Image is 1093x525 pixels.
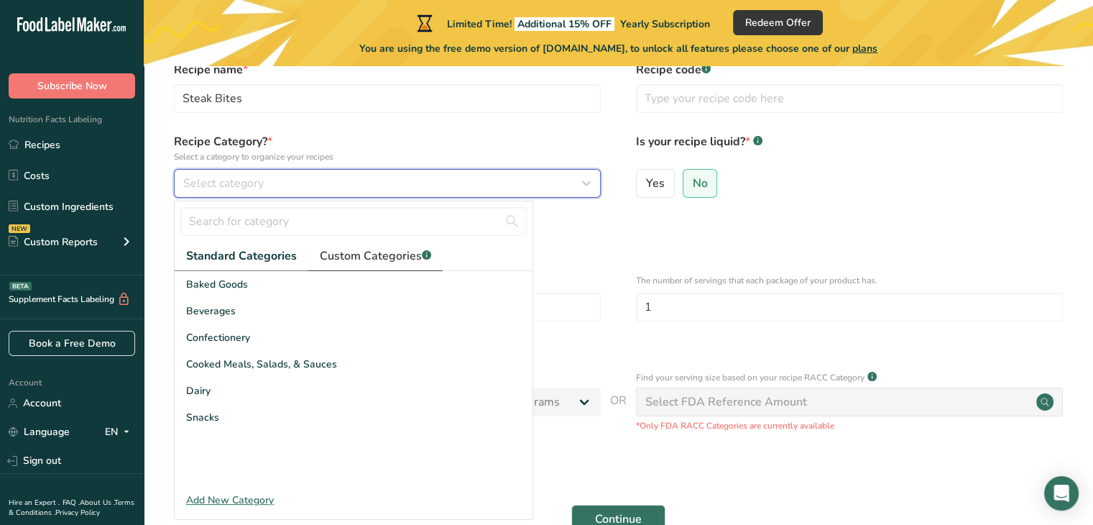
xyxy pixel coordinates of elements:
div: Select FDA Reference Amount [645,393,807,411]
span: Yes [646,176,665,191]
input: Type your recipe code here [636,84,1063,113]
span: Confectionery [186,330,250,345]
a: Privacy Policy [55,508,100,518]
span: Custom Categories [320,247,431,265]
div: Limited Time! [414,14,710,32]
span: Beverages [186,303,236,319]
div: Custom Reports [9,234,98,250]
span: Yearly Subscription [620,17,710,31]
span: plans [852,42,877,55]
div: Add New Category [175,493,532,508]
label: Is your recipe liquid? [636,133,1063,163]
span: No [693,176,708,191]
div: EN [105,424,135,441]
span: Standard Categories [186,247,297,265]
label: Recipe name [174,61,601,78]
input: Type your recipe name here [174,84,601,113]
span: Baked Goods [186,277,248,292]
span: Dairy [186,383,211,398]
span: You are using the free demo version of [DOMAIN_NAME], to unlock all features please choose one of... [359,41,877,56]
input: Search for category [180,207,527,236]
a: About Us . [80,498,114,508]
p: Select a category to organize your recipes [174,150,601,163]
button: Select category [174,169,601,198]
label: Recipe code [636,61,1063,78]
a: Hire an Expert . [9,498,60,508]
span: Redeem Offer [745,15,811,30]
div: NEW [9,224,30,233]
div: Open Intercom Messenger [1044,476,1079,511]
p: The number of servings that each package of your product has. [636,274,1063,287]
a: Terms & Conditions . [9,498,134,518]
label: Recipe Category? [174,133,601,163]
span: Snacks [186,410,219,425]
p: *Only FDA RACC Categories are currently available [636,419,1063,432]
span: OR [610,392,627,432]
span: Subscribe Now [37,78,107,93]
p: Find your serving size based on your recipe RACC Category [636,371,864,384]
a: Book a Free Demo [9,331,135,356]
button: Redeem Offer [733,10,823,35]
span: Select category [183,175,264,192]
a: FAQ . [63,498,80,508]
a: Language [9,419,70,444]
div: BETA [9,282,32,291]
span: Additional 15% OFF [515,17,614,31]
button: Subscribe Now [9,73,135,99]
span: Cooked Meals, Salads, & Sauces [186,357,337,372]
